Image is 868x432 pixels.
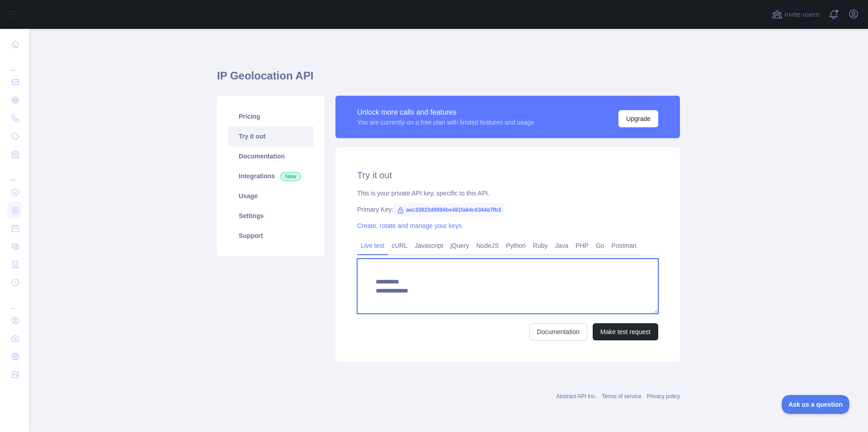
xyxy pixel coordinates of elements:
a: Python [502,238,529,253]
a: Terms of service [602,393,641,399]
a: Live test [357,238,388,253]
h1: IP Geolocation API [217,69,680,90]
div: ... [7,164,22,182]
h2: Try it out [357,169,658,181]
a: Abstract API Inc. [557,393,597,399]
a: Pricing [228,107,314,126]
span: New [280,172,301,181]
button: Upgrade [618,110,658,127]
a: Postman [608,238,640,253]
a: Javascript [411,238,447,253]
a: Privacy policy [647,393,680,399]
a: Try it out [228,126,314,146]
button: Invite users [770,7,821,22]
a: Create, rotate and manage your keys [357,222,462,229]
div: Primary Key: [357,205,658,214]
div: ... [7,54,22,72]
a: Support [228,226,314,246]
a: PHP [572,238,592,253]
div: ... [7,293,22,311]
span: Invite users [784,9,819,20]
div: This is your private API key, specific to this API. [357,189,658,198]
a: NodeJS [472,238,502,253]
a: Settings [228,206,314,226]
a: Java [552,238,572,253]
a: Ruby [529,238,552,253]
div: Unlock more calls and features [357,107,534,118]
a: Documentation [529,323,587,340]
div: You are currently on a free plan with limited features and usage [357,118,534,127]
button: Make test request [593,323,658,340]
a: jQuery [447,238,472,253]
span: aec33823d9884be481fa64c6344e7fb3 [393,203,505,217]
iframe: Toggle Customer Support [782,395,850,414]
a: Documentation [228,146,314,166]
a: Integrations New [228,166,314,186]
a: Go [592,238,608,253]
a: cURL [388,238,411,253]
a: Usage [228,186,314,206]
